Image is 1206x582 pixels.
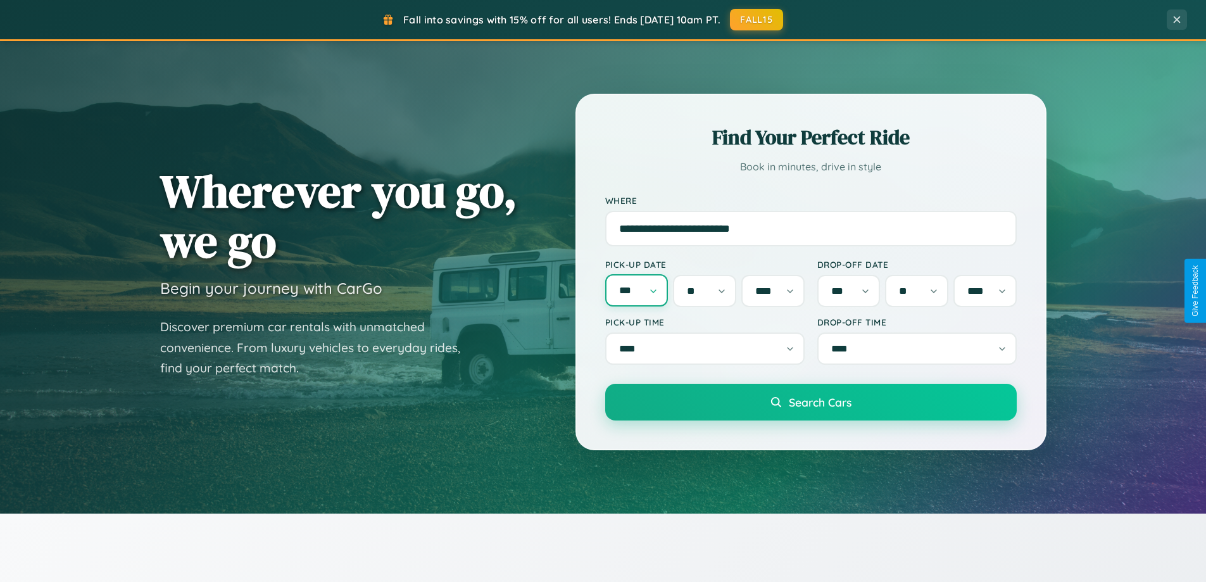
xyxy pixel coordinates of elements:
[160,166,517,266] h1: Wherever you go, we go
[605,158,1017,176] p: Book in minutes, drive in style
[817,317,1017,327] label: Drop-off Time
[730,9,783,30] button: FALL15
[403,13,720,26] span: Fall into savings with 15% off for all users! Ends [DATE] 10am PT.
[1191,265,1200,317] div: Give Feedback
[789,395,851,409] span: Search Cars
[817,259,1017,270] label: Drop-off Date
[605,195,1017,206] label: Where
[160,317,477,379] p: Discover premium car rentals with unmatched convenience. From luxury vehicles to everyday rides, ...
[605,317,805,327] label: Pick-up Time
[160,279,382,298] h3: Begin your journey with CarGo
[605,259,805,270] label: Pick-up Date
[605,384,1017,421] button: Search Cars
[605,123,1017,151] h2: Find Your Perfect Ride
